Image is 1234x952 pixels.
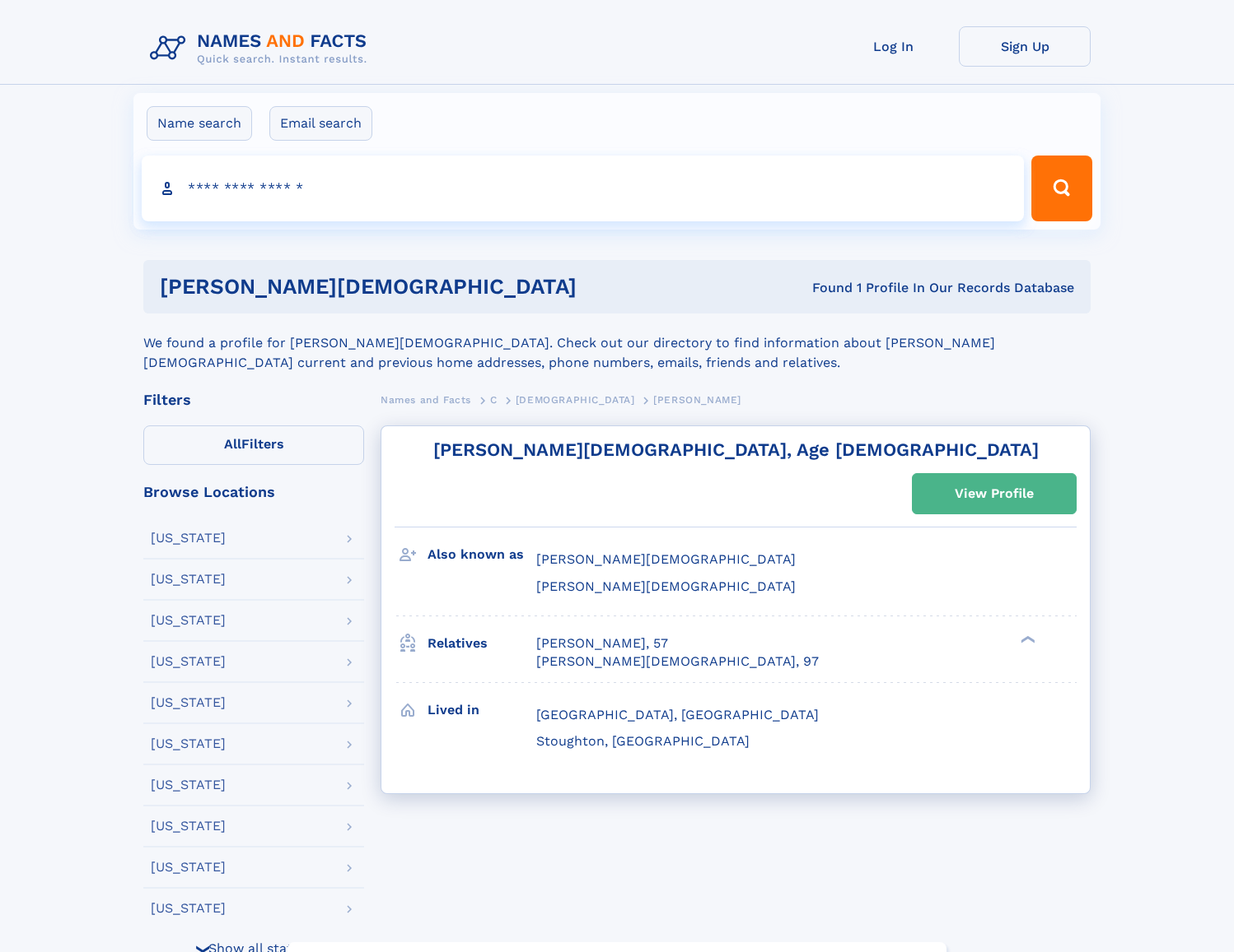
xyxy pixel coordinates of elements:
a: [PERSON_NAME], 57 [536,634,668,652]
div: [US_STATE] [151,696,226,709]
a: [PERSON_NAME][DEMOGRAPHIC_DATA], Age [DEMOGRAPHIC_DATA] [433,439,1039,460]
button: Search Button [1031,156,1092,221]
div: [US_STATE] [151,532,226,545]
div: [US_STATE] [151,820,226,833]
a: Names and Facts [381,389,471,410]
div: [US_STATE] [151,778,226,792]
input: search input [142,156,1024,221]
div: ❯ [1017,634,1036,644]
a: Sign Up [959,26,1091,67]
h3: Also known as [428,541,536,569]
h1: [PERSON_NAME][DEMOGRAPHIC_DATA] [160,276,694,297]
span: Stoughton, [GEOGRAPHIC_DATA] [536,733,750,749]
a: Log In [827,26,959,67]
span: [PERSON_NAME] [653,394,741,406]
img: Logo Names and Facts [143,26,381,71]
div: Browse Locations [143,485,364,499]
div: Found 1 Profile In Our Records Database [694,279,1074,297]
a: View Profile [913,474,1076,513]
span: [DEMOGRAPHIC_DATA] [516,394,635,406]
a: [DEMOGRAPHIC_DATA] [516,389,635,410]
div: [US_STATE] [151,902,226,915]
label: Name search [147,106,252,141]
span: [PERSON_NAME][DEMOGRAPHIC_DATA] [536,551,796,567]
div: We found a profile for [PERSON_NAME][DEMOGRAPHIC_DATA]. Check out our directory to find informati... [143,313,1091,373]
label: Email search [269,106,372,141]
div: Filters [143,392,364,407]
div: [US_STATE] [151,655,226,668]
a: C [490,389,498,410]
div: View Profile [955,475,1034,513]
div: [US_STATE] [151,614,226,627]
span: [PERSON_NAME][DEMOGRAPHIC_DATA] [536,578,796,594]
span: [GEOGRAPHIC_DATA], [GEOGRAPHIC_DATA] [536,707,819,722]
a: [PERSON_NAME][DEMOGRAPHIC_DATA], 97 [536,652,819,671]
h3: Relatives [428,629,536,657]
div: [US_STATE] [151,573,226,586]
label: Filters [143,425,364,465]
div: [US_STATE] [151,737,226,750]
span: C [490,394,498,406]
div: [US_STATE] [151,861,226,874]
h3: Lived in [428,696,536,724]
span: All [224,436,241,452]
